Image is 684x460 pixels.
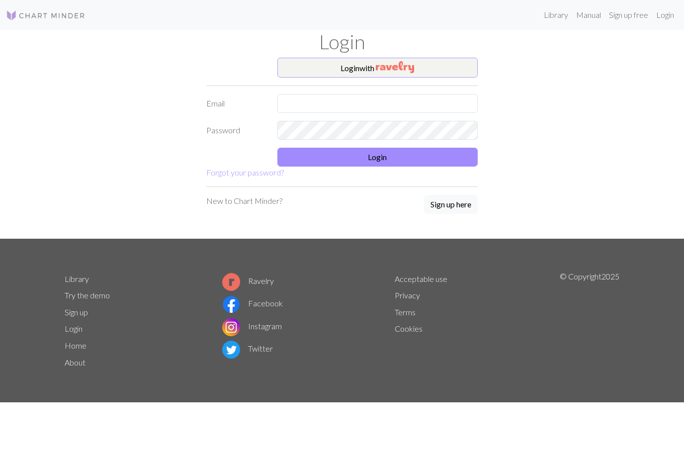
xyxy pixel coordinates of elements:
a: Library [65,274,89,283]
a: Manual [572,5,605,25]
a: Acceptable use [395,274,447,283]
img: Ravelry [376,61,414,73]
button: Login [277,148,478,167]
a: Try the demo [65,290,110,300]
label: Email [200,94,271,113]
a: Login [65,324,83,333]
img: Instagram logo [222,318,240,336]
img: Ravelry logo [222,273,240,291]
a: Forgot your password? [206,168,284,177]
a: Cookies [395,324,423,333]
a: Privacy [395,290,420,300]
button: Loginwith [277,58,478,78]
a: Instagram [222,321,282,331]
p: New to Chart Minder? [206,195,282,207]
a: Sign up free [605,5,652,25]
a: Library [540,5,572,25]
a: About [65,358,85,367]
a: Login [652,5,678,25]
a: Sign up [65,307,88,317]
img: Facebook logo [222,295,240,313]
label: Password [200,121,271,140]
a: Terms [395,307,416,317]
a: Sign up here [424,195,478,215]
p: © Copyright 2025 [560,271,619,371]
img: Logo [6,9,85,21]
img: Twitter logo [222,341,240,359]
button: Sign up here [424,195,478,214]
a: Home [65,341,86,350]
h1: Login [59,30,625,54]
a: Facebook [222,298,283,308]
a: Ravelry [222,276,274,285]
a: Twitter [222,344,273,353]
